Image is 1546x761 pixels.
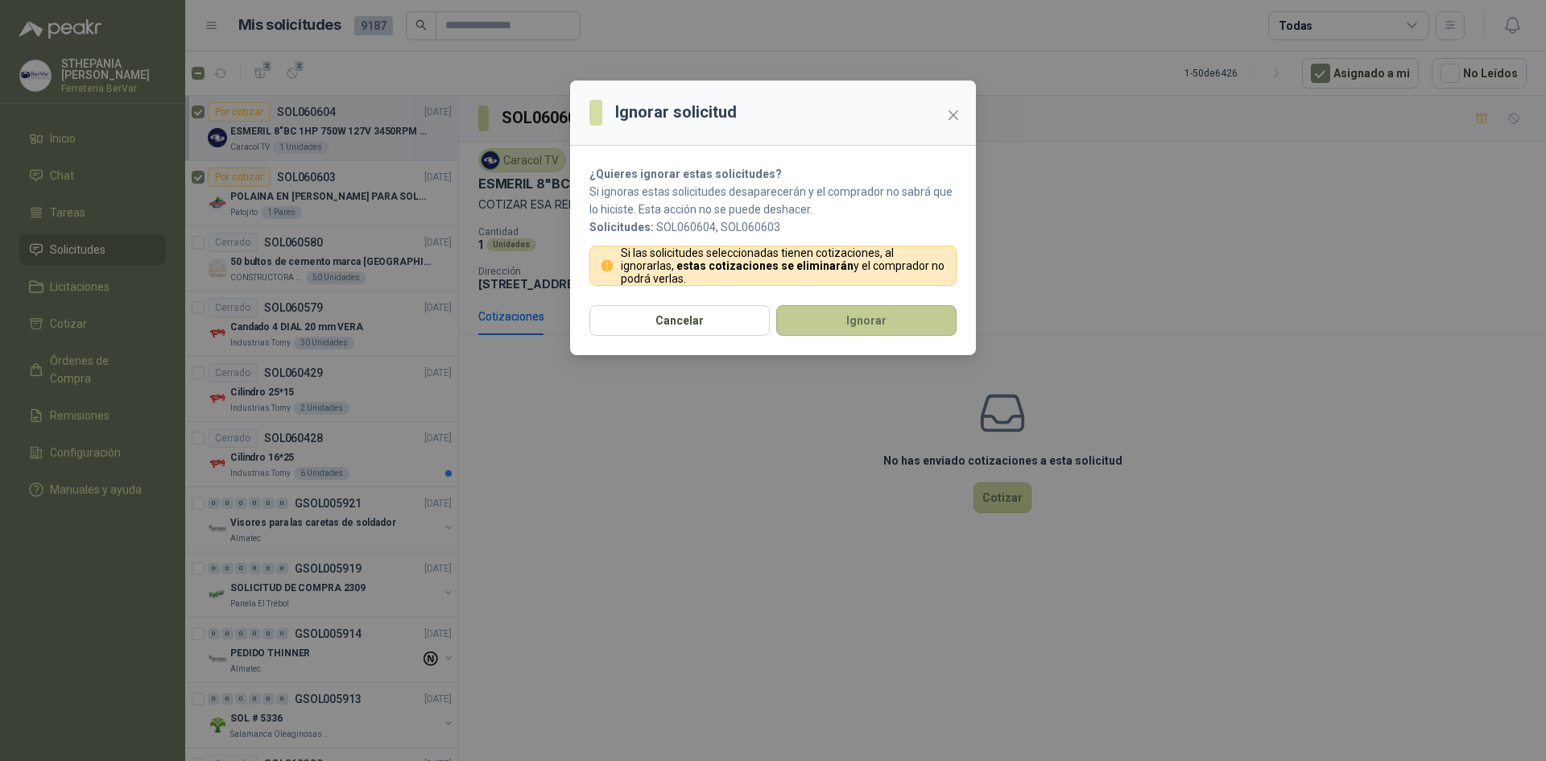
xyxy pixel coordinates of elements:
[589,218,957,236] p: SOL060604, SOL060603
[947,109,960,122] span: close
[615,100,737,125] h3: Ignorar solicitud
[676,259,854,272] strong: estas cotizaciones se eliminarán
[621,246,947,285] p: Si las solicitudes seleccionadas tienen cotizaciones, al ignorarlas, y el comprador no podrá verlas.
[589,221,654,234] b: Solicitudes:
[589,183,957,218] p: Si ignoras estas solicitudes desaparecerán y el comprador no sabrá que lo hiciste. Esta acción no...
[940,102,966,128] button: Close
[589,168,782,180] strong: ¿Quieres ignorar estas solicitudes?
[776,305,957,336] button: Ignorar
[589,305,770,336] button: Cancelar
